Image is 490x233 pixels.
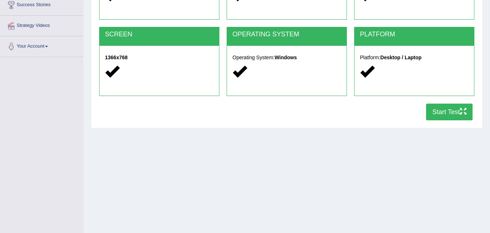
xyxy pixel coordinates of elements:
[105,31,214,38] h2: SCREEN
[275,55,297,60] strong: Windows
[380,55,422,60] strong: Desktop / Laptop
[360,55,469,60] h5: Platform:
[0,16,83,34] a: Strategy Videos
[232,55,341,60] h5: Operating System:
[0,36,83,55] a: Your Account
[232,31,341,38] h2: OPERATING SYSTEM
[426,104,473,120] button: Start Test
[105,55,127,60] strong: 1366x768
[360,31,469,38] h2: PLATFORM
